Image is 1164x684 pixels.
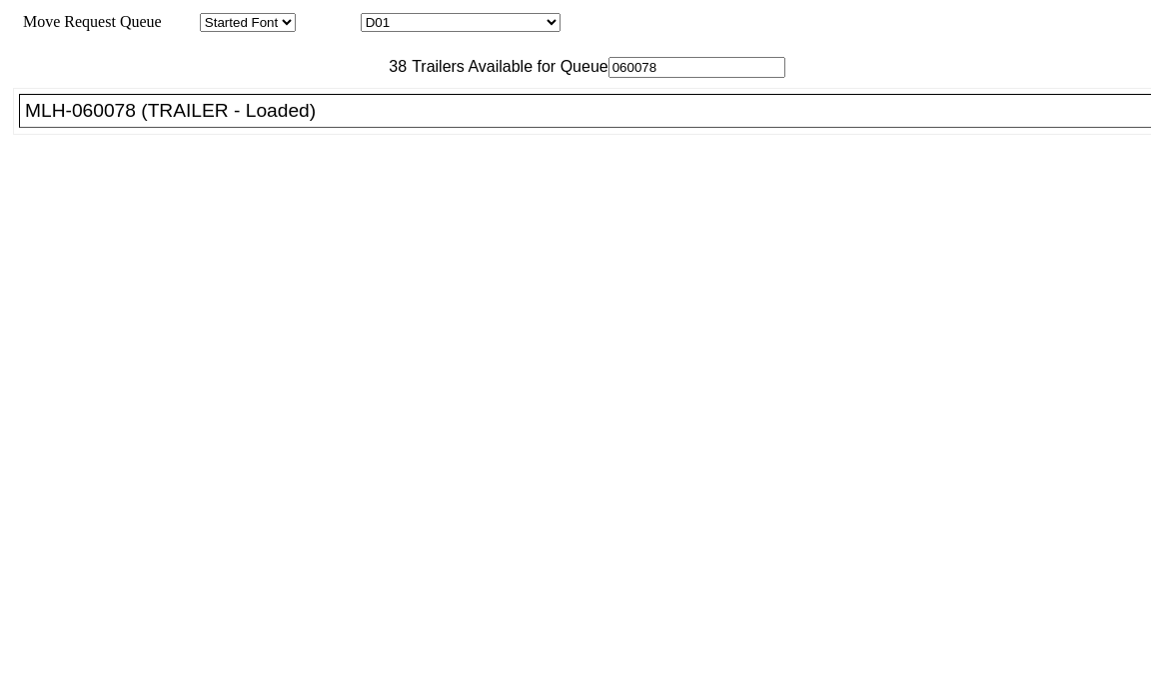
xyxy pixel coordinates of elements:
span: Location [300,13,357,30]
input: Filter Available Trailers [608,57,785,78]
span: Move Request Queue [13,13,162,30]
span: Trailers Available for Queue [407,58,608,75]
div: MLH-060078 (TRAILER - Loaded) [25,100,1163,122]
span: 38 [379,58,407,75]
span: Area [165,13,196,30]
